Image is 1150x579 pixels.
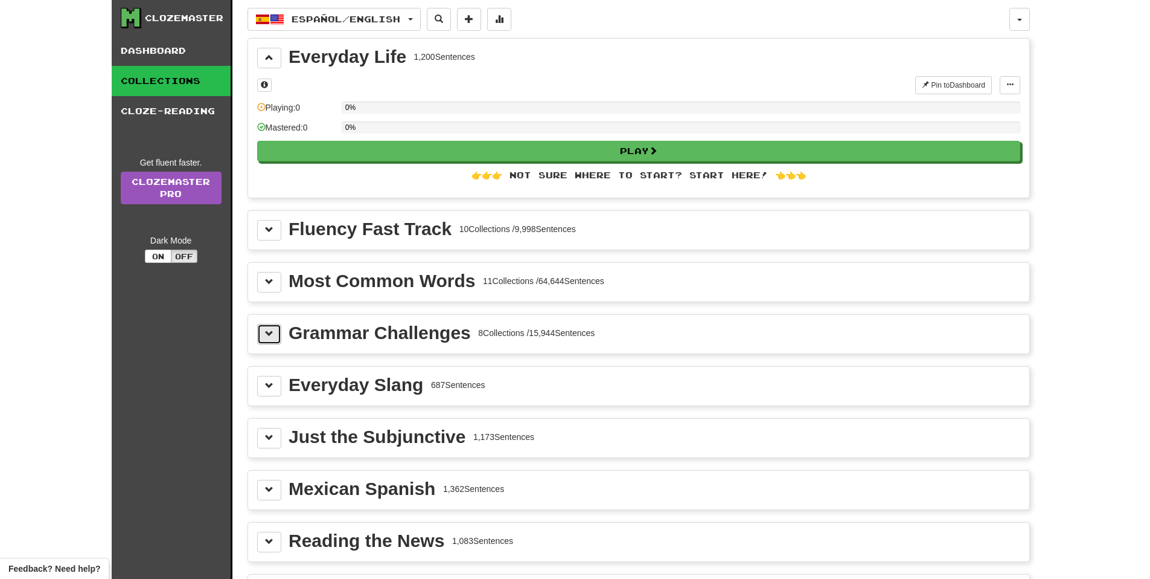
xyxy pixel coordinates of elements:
[427,8,451,31] button: Search sentences
[915,76,992,94] button: Pin toDashboard
[289,376,423,394] div: Everyday Slang
[289,220,452,238] div: Fluency Fast Track
[289,48,406,66] div: Everyday Life
[457,8,481,31] button: Add sentence to collection
[473,431,534,443] div: 1,173 Sentences
[483,275,604,287] div: 11 Collections / 64,644 Sentences
[112,36,231,66] a: Dashboard
[431,379,485,391] div: 687 Sentences
[478,327,595,339] div: 8 Collections / 15,944 Sentences
[248,8,421,31] button: Español/English
[145,250,171,263] button: On
[459,223,576,235] div: 10 Collections / 9,998 Sentences
[112,66,231,96] a: Collections
[487,8,511,31] button: More stats
[289,272,475,290] div: Most Common Words
[289,532,444,550] div: Reading the News
[171,250,197,263] button: Off
[257,141,1020,161] button: Play
[145,12,223,24] div: Clozemaster
[257,102,336,121] div: Playing: 0
[121,157,222,169] div: Get fluent faster.
[289,480,435,498] div: Mexican Spanish
[443,483,504,495] div: 1,362 Sentences
[121,235,222,247] div: Dark Mode
[257,169,1020,181] div: 👉👉👉 Not sure where to start? Start here! 👈👈👈
[257,121,336,141] div: Mastered: 0
[8,563,100,575] span: Open feedback widget
[121,172,222,204] a: ClozemasterPro
[289,428,465,446] div: Just the Subjunctive
[292,14,400,24] span: Español / English
[112,96,231,126] a: Cloze-Reading
[452,535,513,547] div: 1,083 Sentences
[414,51,475,63] div: 1,200 Sentences
[289,324,471,342] div: Grammar Challenges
